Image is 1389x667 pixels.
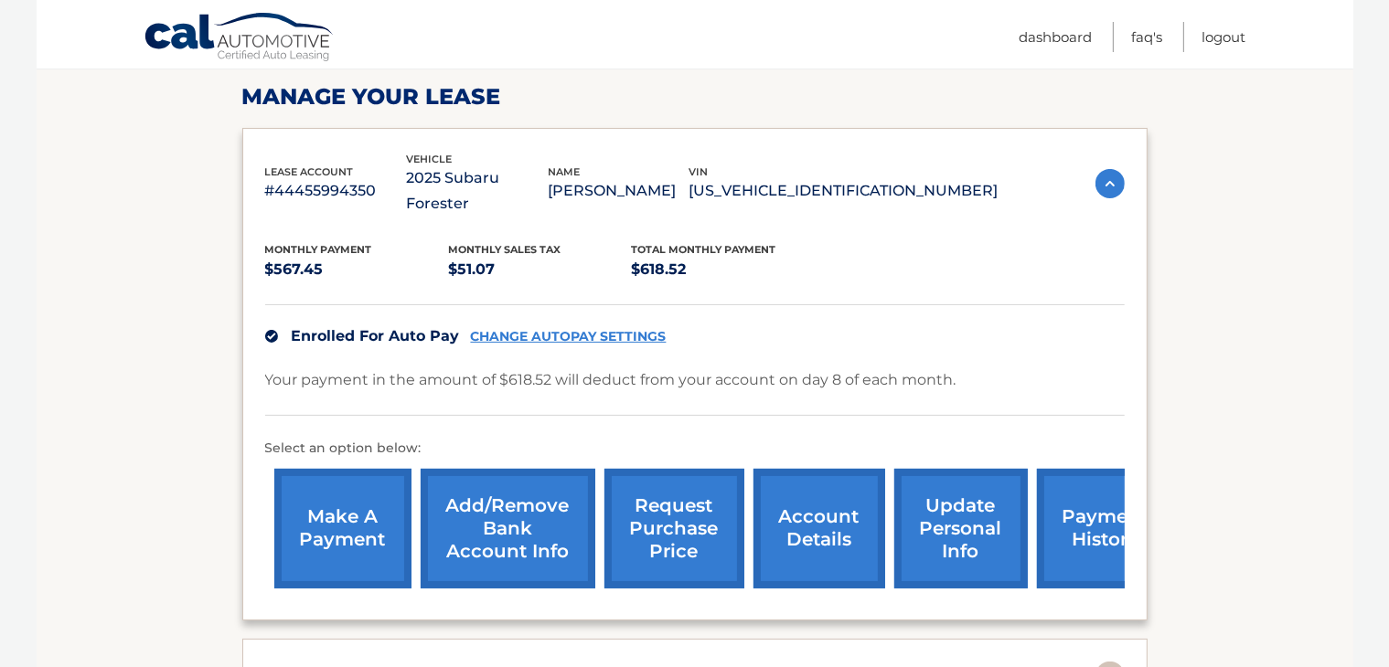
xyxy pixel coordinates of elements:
[548,165,580,178] span: name
[274,469,411,588] a: make a payment
[265,165,354,178] span: lease account
[406,165,548,217] p: 2025 Subaru Forester
[292,327,460,344] span: Enrolled For Auto Pay
[1132,22,1163,52] a: FAQ's
[548,178,689,204] p: [PERSON_NAME]
[265,178,407,204] p: #44455994350
[448,257,632,282] p: $51.07
[265,438,1125,460] p: Select an option below:
[894,469,1028,588] a: update personal info
[144,12,336,65] a: Cal Automotive
[265,243,372,256] span: Monthly Payment
[1095,169,1125,198] img: accordion-active.svg
[753,469,885,588] a: account details
[421,469,595,588] a: Add/Remove bank account info
[1037,469,1174,588] a: payment history
[689,165,709,178] span: vin
[448,243,561,256] span: Monthly sales Tax
[689,178,999,204] p: [US_VEHICLE_IDENTIFICATION_NUMBER]
[406,153,452,165] span: vehicle
[471,329,667,344] a: CHANGE AUTOPAY SETTINGS
[265,257,449,282] p: $567.45
[632,257,816,282] p: $618.52
[242,83,1148,111] h2: Manage Your Lease
[1202,22,1246,52] a: Logout
[604,469,744,588] a: request purchase price
[265,367,956,393] p: Your payment in the amount of $618.52 will deduct from your account on day 8 of each month.
[265,330,278,343] img: check.svg
[632,243,776,256] span: Total Monthly Payment
[1020,22,1093,52] a: Dashboard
